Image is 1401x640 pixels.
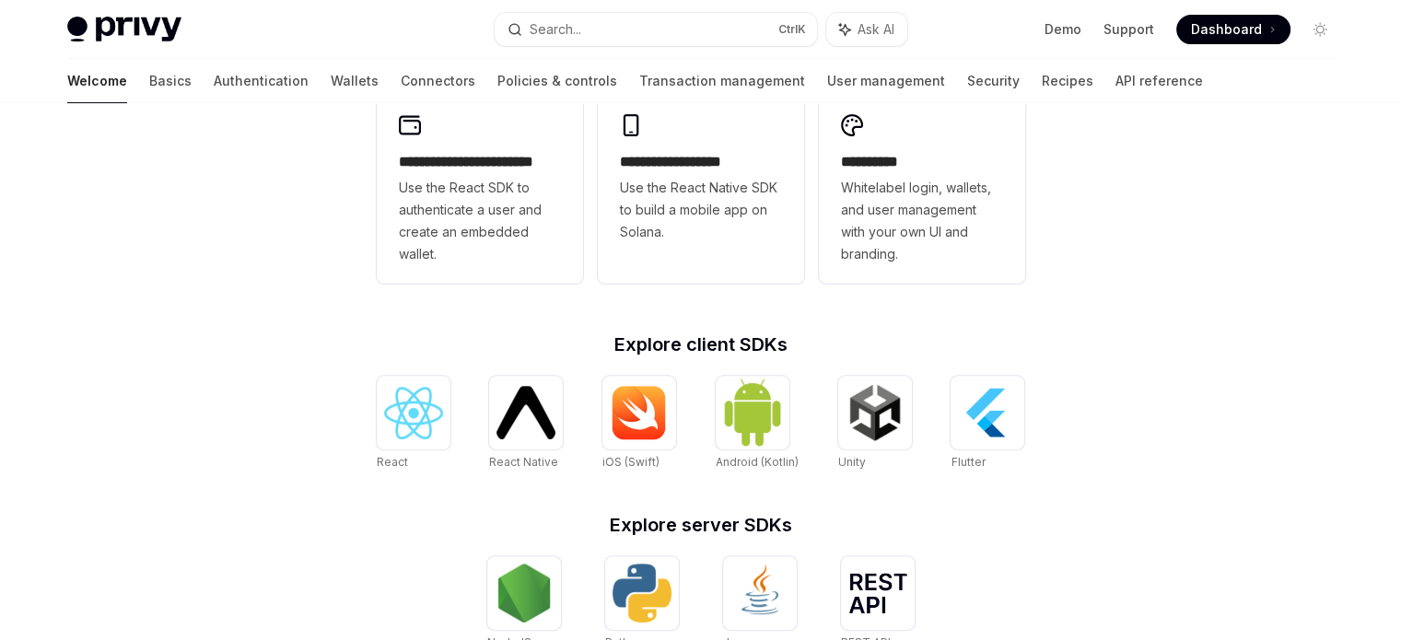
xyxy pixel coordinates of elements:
[377,516,1025,534] h2: Explore server SDKs
[67,59,127,103] a: Welcome
[602,455,660,469] span: iOS (Swift)
[1042,59,1093,103] a: Recipes
[1191,20,1262,39] span: Dashboard
[723,378,782,447] img: Android (Kotlin)
[1115,59,1203,103] a: API reference
[826,13,907,46] button: Ask AI
[489,455,558,469] span: React Native
[958,383,1017,442] img: Flutter
[377,335,1025,354] h2: Explore client SDKs
[827,59,945,103] a: User management
[1176,15,1290,44] a: Dashboard
[610,385,669,440] img: iOS (Swift)
[399,177,561,265] span: Use the React SDK to authenticate a user and create an embedded wallet.
[377,376,450,471] a: ReactReact
[67,17,181,42] img: light logo
[819,96,1025,284] a: **** *****Whitelabel login, wallets, and user management with your own UI and branding.
[214,59,309,103] a: Authentication
[377,455,408,469] span: React
[1045,20,1081,39] a: Demo
[951,455,985,469] span: Flutter
[716,455,799,469] span: Android (Kotlin)
[620,177,782,243] span: Use the React Native SDK to build a mobile app on Solana.
[848,573,907,613] img: REST API
[841,177,1003,265] span: Whitelabel login, wallets, and user management with your own UI and branding.
[951,376,1024,471] a: FlutterFlutter
[639,59,805,103] a: Transaction management
[838,455,866,469] span: Unity
[495,564,554,623] img: NodeJS
[858,20,894,39] span: Ask AI
[1305,15,1335,44] button: Toggle dark mode
[331,59,379,103] a: Wallets
[598,96,804,284] a: **** **** **** ***Use the React Native SDK to build a mobile app on Solana.
[967,59,1020,103] a: Security
[1103,20,1154,39] a: Support
[602,376,676,471] a: iOS (Swift)iOS (Swift)
[613,564,671,623] img: Python
[497,59,617,103] a: Policies & controls
[730,564,789,623] img: Java
[495,13,817,46] button: Search...CtrlK
[149,59,192,103] a: Basics
[778,22,806,37] span: Ctrl K
[716,376,799,471] a: Android (Kotlin)Android (Kotlin)
[489,376,563,471] a: React NativeReact Native
[496,386,555,438] img: React Native
[846,383,905,442] img: Unity
[838,376,912,471] a: UnityUnity
[530,18,581,41] div: Search...
[384,387,443,439] img: React
[401,59,475,103] a: Connectors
